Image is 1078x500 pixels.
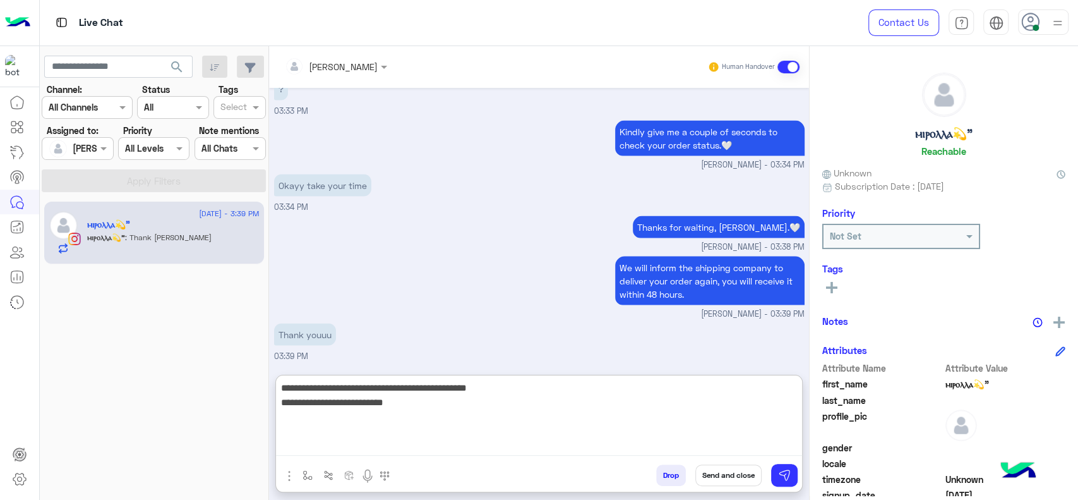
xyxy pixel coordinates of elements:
span: 03:34 PM [274,202,308,211]
a: tab [949,9,974,36]
span: Subscription Date : [DATE] [835,180,944,193]
span: Unknown [822,166,871,180]
button: Send and close [695,465,762,486]
button: Apply Filters [42,169,266,192]
h6: Attributes [822,345,867,356]
span: search [169,59,184,75]
span: [PERSON_NAME] - 03:38 PM [701,241,805,253]
label: Note mentions [199,124,259,137]
img: 317874714732967 [5,55,28,78]
p: 13/9/2025, 3:34 PM [274,174,371,196]
span: timezone [822,473,943,486]
img: send attachment [282,468,297,484]
img: create order [344,470,354,480]
span: null [945,441,1066,454]
img: send voice note [360,468,375,484]
label: Status [142,83,170,96]
span: profile_pic [822,410,943,439]
p: 13/9/2025, 3:38 PM [633,216,805,238]
button: Drop [656,465,686,486]
span: [DATE] - 3:39 PM [199,208,259,219]
h6: Notes [822,315,848,327]
span: ⲙⲓⲣⲟⲗⲗⲁ💫” [87,233,125,242]
span: Attribute Value [945,362,1066,375]
img: defaultAdmin.png [923,73,966,116]
button: create order [339,465,360,485]
img: select flow [302,470,313,480]
span: 03:39 PM [274,351,308,360]
button: search [162,56,193,83]
p: 13/9/2025, 3:39 PM [274,323,336,345]
button: select flow [297,465,318,485]
h5: ⲙⲓⲣⲟⲗⲗⲁ💫” [87,219,130,230]
span: Unknown [945,473,1066,486]
img: Trigger scenario [323,470,333,480]
button: Trigger scenario [318,465,339,485]
p: 13/9/2025, 3:33 PM [274,78,288,100]
img: add [1053,317,1065,328]
label: Tags [219,83,238,96]
img: notes [1033,317,1043,327]
span: ⲙⲓⲣⲟⲗⲗⲁ💫” [945,377,1066,391]
img: send message [778,469,791,482]
small: Human Handover [722,62,775,72]
p: 13/9/2025, 3:34 PM [615,120,805,155]
img: hulul-logo.png [996,449,1040,494]
label: Channel: [47,83,82,96]
img: Logo [5,9,30,36]
img: profile [1050,15,1065,31]
img: Instagram [68,233,81,245]
img: tab [54,15,69,30]
p: 13/9/2025, 3:39 PM [615,256,805,305]
span: Thank youuu [125,233,212,242]
span: null [945,457,1066,470]
img: make a call [380,471,390,481]
span: [PERSON_NAME] - 03:39 PM [701,308,805,320]
img: defaultAdmin.png [49,140,67,157]
label: Priority [123,124,152,137]
p: Live Chat [79,15,123,32]
h5: ⲙⲓⲣⲟⲗⲗⲁ💫” [915,126,973,141]
img: tab [954,16,969,30]
span: Attribute Name [822,362,943,375]
span: locale [822,457,943,470]
h6: Priority [822,207,855,219]
span: first_name [822,377,943,391]
a: Contact Us [868,9,939,36]
img: tab [989,16,1003,30]
h6: Reachable [921,145,966,157]
div: Select [219,100,247,116]
label: Assigned to: [47,124,99,137]
span: gender [822,441,943,454]
img: defaultAdmin.png [49,211,78,240]
span: 03:33 PM [274,106,308,115]
h6: Tags [822,263,1065,274]
img: defaultAdmin.png [945,410,977,441]
span: last_name [822,394,943,407]
span: [PERSON_NAME] - 03:34 PM [701,159,805,171]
